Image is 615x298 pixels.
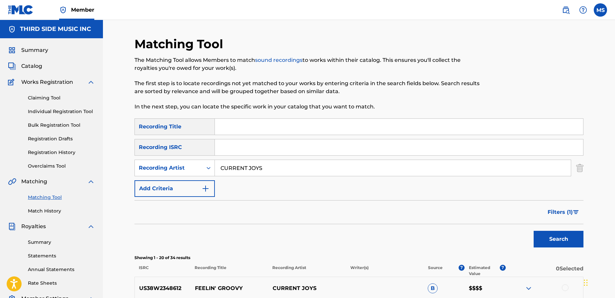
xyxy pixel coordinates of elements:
span: Royalties [21,223,46,230]
a: sound recordings [255,57,303,63]
a: Claiming Tool [28,94,95,101]
p: In the next step, you can locate the specific work in your catalog that you want to match. [134,103,480,111]
button: Add Criteria [134,180,215,197]
img: expand [87,223,95,230]
img: filter [573,210,579,214]
img: Catalog [8,62,16,70]
p: Recording Artist [268,265,346,277]
img: Summary [8,46,16,54]
h2: Matching Tool [134,37,226,52]
p: FEELIN' GROOVY [191,284,268,292]
span: Summary [21,46,48,54]
span: ? [459,265,465,271]
h5: THIRD SIDE MUSIC INC [20,25,91,33]
img: Matching [8,178,16,186]
a: Individual Registration Tool [28,108,95,115]
span: Matching [21,178,47,186]
p: US38W2348612 [135,284,191,292]
img: MLC Logo [8,5,34,15]
p: Estimated Value [469,265,499,277]
a: SummarySummary [8,46,48,54]
img: help [579,6,587,14]
button: Filters (1) [544,204,583,221]
a: Registration Drafts [28,135,95,142]
a: Public Search [559,3,572,17]
span: Catalog [21,62,42,70]
p: Writer(s) [346,265,423,277]
iframe: Chat Widget [582,266,615,298]
span: B [428,283,438,293]
a: Rate Sheets [28,280,95,287]
img: Royalties [8,223,16,230]
p: Source [428,265,443,277]
img: Delete Criterion [576,160,583,176]
p: 0 Selected [506,265,583,277]
img: search [562,6,570,14]
div: User Menu [594,3,607,17]
div: Drag [584,273,588,293]
div: Help [576,3,590,17]
a: Matching Tool [28,194,95,201]
span: ? [500,265,506,271]
a: Match History [28,208,95,215]
img: expand [87,178,95,186]
form: Search Form [134,118,583,251]
div: Recording Artist [139,164,199,172]
img: expand [87,78,95,86]
a: Overclaims Tool [28,163,95,170]
iframe: Resource Center [596,195,615,249]
button: Search [534,231,583,247]
p: ISRC [134,265,190,277]
p: CURRENT JOYS [268,284,346,292]
p: Recording Title [190,265,268,277]
a: Bulk Registration Tool [28,122,95,129]
img: Accounts [8,25,16,33]
span: Works Registration [21,78,73,86]
img: Works Registration [8,78,17,86]
a: Summary [28,239,95,246]
p: The first step is to locate recordings not yet matched to your works by entering criteria in the ... [134,79,480,95]
img: 9d2ae6d4665cec9f34b9.svg [202,185,210,193]
img: Top Rightsholder [59,6,67,14]
img: expand [525,284,533,292]
a: Statements [28,252,95,259]
a: CatalogCatalog [8,62,42,70]
span: Filters ( 1 ) [548,208,573,216]
span: Member [71,6,94,14]
p: Showing 1 - 20 of 34 results [134,255,583,261]
p: $$$$ [465,284,506,292]
a: Registration History [28,149,95,156]
p: The Matching Tool allows Members to match to works within their catalog. This ensures you'll coll... [134,56,480,72]
a: Annual Statements [28,266,95,273]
